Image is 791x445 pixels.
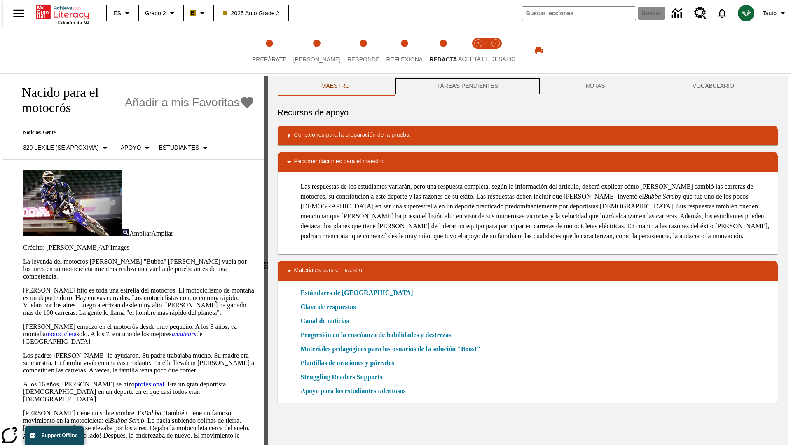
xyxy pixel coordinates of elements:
button: VOCABULARIO [649,76,778,96]
span: Support Offline [42,433,77,438]
p: Crédito: [PERSON_NAME]/AP Images [23,244,255,251]
p: Conexiones para la preparación de la prueba [294,131,410,141]
a: Estándares de [GEOGRAPHIC_DATA] [301,288,418,298]
button: Añadir a mis Favoritas - Nacido para el motocrós [125,96,255,110]
div: reading [3,76,264,440]
a: Centro de recursos, Se abrirá en una pestaña nueva. [689,2,711,24]
button: Escoja un nuevo avatar [733,2,759,24]
button: Perfil/Configuración [759,6,791,21]
a: Progresión en la enseñanza de habilidades y destrezas, Se abrirá en una nueva ventana o pestaña [301,330,452,340]
p: 320 Lexile (Se aproxima) [23,143,99,152]
h1: Nacido para el motocrós [13,85,121,115]
span: Tauto [763,9,777,18]
em: Bubba [144,410,161,417]
div: Pulsa la tecla de intro o la barra espaciadora y luego presiona las flechas de derecha e izquierd... [264,76,268,445]
p: Recomendaciones para el maestro [294,157,384,167]
img: Ampliar [122,229,129,236]
span: Edición de NJ [58,20,89,25]
button: Responde step 3 of 5 [341,28,386,73]
p: Apoyo [121,143,141,152]
span: [PERSON_NAME] [293,56,341,63]
button: Maestro [278,76,393,96]
a: amateurs [172,330,197,337]
button: Boost El color de la clase es anaranjado claro. Cambiar el color de la clase. [186,6,211,21]
p: [PERSON_NAME] hijo es toda una estrella del motocrós. El motociclismo de montaña es un deporte du... [23,287,255,316]
p: La leyenda del motocrós [PERSON_NAME] "Bubba" [PERSON_NAME] vuela por los aires en su motocicleta... [23,258,255,280]
span: Prepárate [252,56,287,63]
p: [PERSON_NAME] empezó en el motocrós desde muy pequeño. A los 3 años, ya montaba solo. A los 7, er... [23,323,255,345]
a: Plantillas de oraciones y párrafos, Se abrirá en una nueva ventana o pestaña [301,358,395,368]
h6: Recursos de apoyo [278,106,778,119]
button: Reflexiona step 4 of 5 [379,28,429,73]
a: motocicleta [46,330,77,337]
p: Las respuestas de los estudiantes variarán, pero una respuesta completa, según la información del... [301,182,771,241]
p: Estudiantes [159,143,199,152]
button: Seleccione Lexile, 320 Lexile (Se aproxima) [20,141,113,155]
button: Acepta el desafío contesta step 2 of 2 [484,28,508,73]
p: Los padres [PERSON_NAME] lo ayudaron. Su padre trabajaba mucho. Su madre era su maestra. La famil... [23,352,255,374]
div: Instructional Panel Tabs [278,76,778,96]
text: 1 [477,41,479,45]
text: 2 [494,41,496,45]
span: Añadir a mis Favoritas [125,96,240,109]
button: Imprimir [526,43,552,58]
a: Canal de noticias, Se abrirá en una nueva ventana o pestaña [301,316,349,326]
button: Lenguaje: ES, Selecciona un idioma [110,6,136,21]
em: Bubba Scrub [110,417,144,424]
span: Grado 2 [145,9,166,18]
span: ES [113,9,121,18]
span: Redacta [429,56,457,63]
a: Notificaciones [711,2,733,24]
span: Ampliar [129,230,151,237]
a: profesional [135,381,164,388]
span: Reflexiona [386,56,423,63]
p: Noticias: Gente [13,129,255,136]
div: Materiales para el maestro [278,261,778,281]
button: Tipo de apoyo, Apoyo [117,141,156,155]
div: activity [268,76,788,445]
button: Prepárate step 1 of 5 [246,28,293,73]
div: Conexiones para la preparación de la prueba [278,126,778,145]
button: Acepta el desafío lee step 1 of 2 [466,28,490,73]
a: Struggling Readers Supports [301,372,387,382]
span: 2025 Auto Grade 2 [223,9,280,18]
button: NOTAS [542,76,648,96]
img: avatar image [738,5,754,21]
p: Materiales para el maestro [294,266,363,276]
button: Grado: Grado 2, Elige un grado [142,6,180,21]
input: Buscar campo [522,7,636,20]
button: Lee step 2 of 5 [287,28,347,73]
button: Seleccionar estudiante [155,141,213,155]
span: Ampliar [151,230,173,237]
a: Apoyo para los estudiantes talentosos [301,386,411,396]
a: Clave de respuestas, Se abrirá en una nueva ventana o pestaña [301,302,356,312]
button: Redacta step 5 of 5 [423,28,463,73]
p: A los 16 años, [PERSON_NAME] se hizo . Era un gran deportista [DEMOGRAPHIC_DATA] en un deporte en... [23,381,255,403]
span: Responde [347,56,380,63]
span: ACEPTA EL DESAFÍO [458,56,516,62]
a: Centro de información [667,2,689,25]
span: B [191,8,195,18]
button: Abrir el menú lateral [7,1,31,26]
img: El corredor de motocrós James Stewart vuela por los aires en su motocicleta de montaña. [23,170,122,236]
div: Recomendaciones para el maestro [278,152,778,172]
button: TAREAS PENDIENTES [393,76,542,96]
button: Support Offline [25,426,84,445]
em: Bubba Scrub [644,193,678,200]
a: Materiales pedagógicos para los usuarios de la solución "Boost", Se abrirá en una nueva ventana o... [301,344,480,354]
div: Portada [36,3,89,25]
